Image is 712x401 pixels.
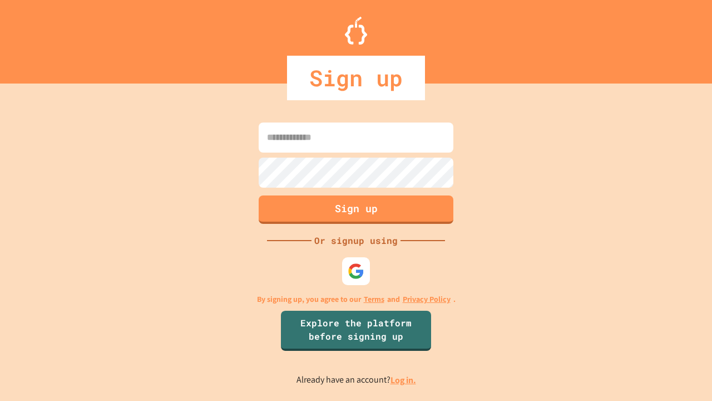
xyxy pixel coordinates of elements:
[348,263,364,280] img: google-icon.svg
[287,56,425,100] div: Sign up
[345,17,367,45] img: Logo.svg
[296,373,416,387] p: Already have an account?
[257,294,456,305] p: By signing up, you agree to our and .
[364,294,384,305] a: Terms
[403,294,451,305] a: Privacy Policy
[281,311,431,351] a: Explore the platform before signing up
[311,234,400,247] div: Or signup using
[259,195,453,224] button: Sign up
[390,374,416,386] a: Log in.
